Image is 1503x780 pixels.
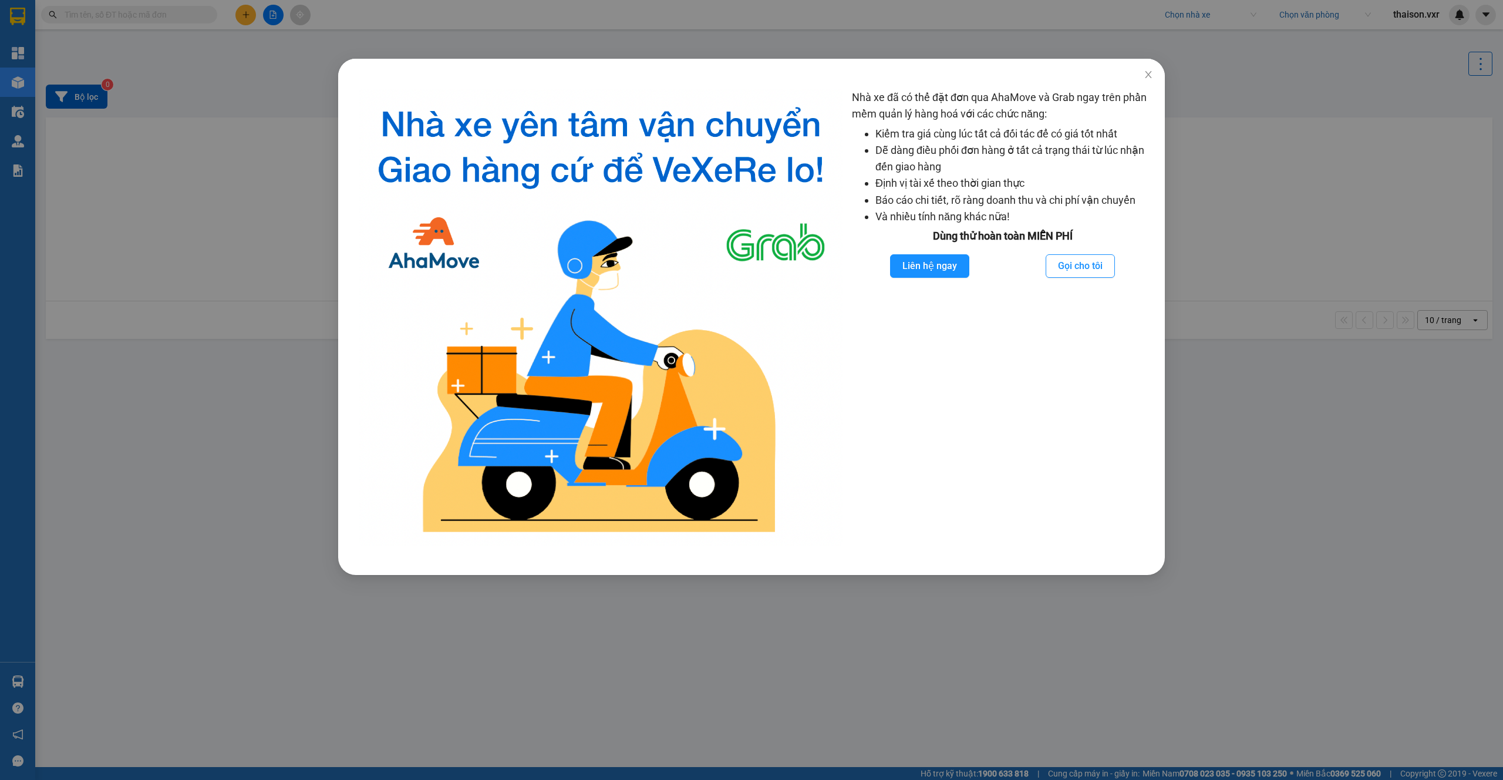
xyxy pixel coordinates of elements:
span: Gọi cho tôi [1058,258,1103,273]
div: Dùng thử hoàn toàn MIỄN PHÍ [852,228,1153,244]
li: Và nhiều tính năng khác nữa! [875,209,1153,225]
button: Gọi cho tôi [1046,254,1115,278]
img: logo [359,89,843,546]
li: Kiểm tra giá cùng lúc tất cả đối tác để có giá tốt nhất [875,126,1153,142]
li: Dễ dàng điều phối đơn hàng ở tất cả trạng thái từ lúc nhận đến giao hàng [875,142,1153,176]
li: Báo cáo chi tiết, rõ ràng doanh thu và chi phí vận chuyển [875,192,1153,209]
div: Nhà xe đã có thể đặt đơn qua AhaMove và Grab ngay trên phần mềm quản lý hàng hoá với các chức năng: [852,89,1153,546]
button: Close [1132,59,1165,92]
span: close [1144,70,1153,79]
button: Liên hệ ngay [890,254,969,278]
li: Định vị tài xế theo thời gian thực [875,175,1153,191]
span: Liên hệ ngay [902,258,957,273]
